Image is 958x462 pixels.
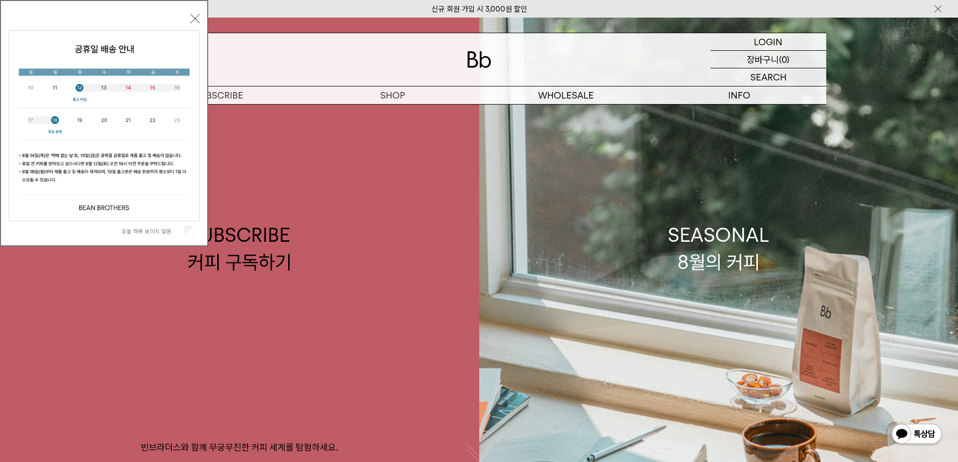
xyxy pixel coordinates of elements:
[668,222,769,275] div: SEASONAL 8월의 커피
[9,31,199,221] img: cb63d4bbb2e6550c365f227fdc69b27f_113810.jpg
[132,86,306,104] a: SUBSCRIBE
[467,51,491,68] img: 로고
[750,68,787,86] p: SEARCH
[191,14,200,23] button: 닫기
[431,5,527,14] a: 신규 회원 가입 시 3,000원 할인
[479,86,653,104] p: WHOLESALE
[891,423,943,447] img: 카카오톡 채널 1:1 채팅 버튼
[754,33,782,50] p: LOGIN
[711,51,826,68] a: 장바구니 (0)
[122,228,183,235] label: 오늘 하루 보이지 않음
[306,86,479,104] a: SHOP
[779,51,790,68] p: (0)
[653,86,826,104] p: INFO
[747,51,779,68] p: 장바구니
[188,222,292,275] div: SUBSCRIBE 커피 구독하기
[711,33,826,51] a: LOGIN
